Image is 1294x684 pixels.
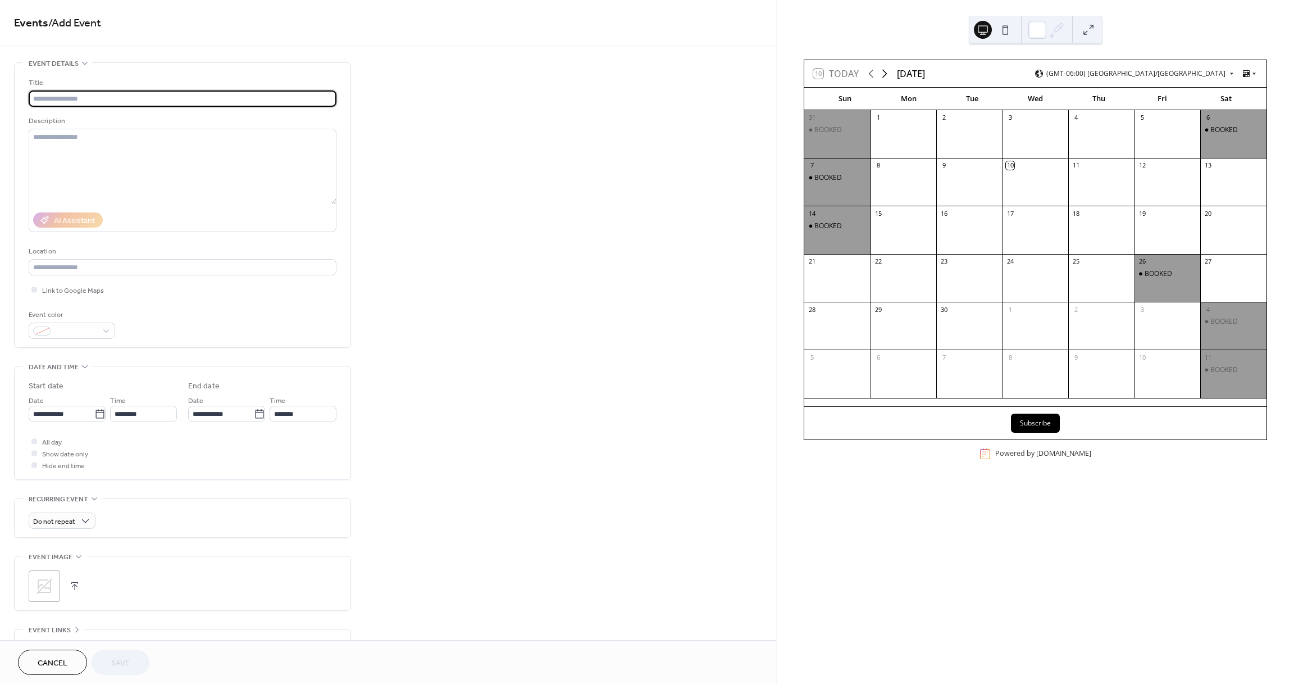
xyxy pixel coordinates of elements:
[1067,88,1131,110] div: Thu
[38,658,67,669] span: Cancel
[1072,114,1080,122] div: 4
[940,209,948,218] div: 16
[1138,353,1146,361] div: 10
[874,257,882,266] div: 22
[1006,305,1014,314] div: 1
[1072,161,1080,170] div: 11
[1072,209,1080,218] div: 18
[29,380,63,392] div: Start date
[1004,88,1067,110] div: Wed
[42,437,62,449] span: All day
[1036,449,1091,459] a: [DOMAIN_NAME]
[1006,257,1014,266] div: 24
[1011,414,1060,433] button: Subscribe
[1138,114,1146,122] div: 5
[1006,114,1014,122] div: 3
[940,257,948,266] div: 23
[808,353,816,361] div: 5
[874,114,882,122] div: 1
[940,88,1004,110] div: Tue
[270,395,285,407] span: Time
[1200,125,1266,135] div: BOOKED
[814,221,842,231] div: BOOKED
[1204,114,1212,122] div: 6
[897,67,925,80] div: [DATE]
[1200,365,1266,375] div: BOOKED
[42,449,88,460] span: Show date only
[1006,161,1014,170] div: 10
[188,380,220,392] div: End date
[940,161,948,170] div: 9
[1145,269,1172,279] div: BOOKED
[804,173,871,183] div: BOOKED
[1200,317,1266,327] div: BOOKED
[14,12,48,34] a: Events
[29,493,88,505] span: Recurring event
[808,209,816,218] div: 14
[814,125,842,135] div: BOOKED
[874,209,882,218] div: 15
[15,629,350,653] div: •••
[808,305,816,314] div: 28
[29,570,60,602] div: ;
[940,353,948,361] div: 7
[1204,353,1212,361] div: 11
[1210,365,1238,375] div: BOOKED
[814,173,842,183] div: BOOKED
[42,460,85,472] span: Hide end time
[940,114,948,122] div: 2
[1210,317,1238,327] div: BOOKED
[1072,353,1080,361] div: 9
[29,115,334,127] div: Description
[874,305,882,314] div: 29
[874,353,882,361] div: 6
[1204,209,1212,218] div: 20
[29,77,334,89] div: Title
[29,361,79,373] span: Date and time
[1204,305,1212,314] div: 4
[33,515,75,528] span: Do not repeat
[1006,353,1014,361] div: 8
[995,449,1091,459] div: Powered by
[804,125,871,135] div: BOOKED
[874,161,882,170] div: 8
[813,88,877,110] div: Sun
[808,114,816,122] div: 31
[29,58,79,70] span: Event details
[1138,209,1146,218] div: 19
[29,395,44,407] span: Date
[1006,209,1014,218] div: 17
[1134,269,1201,279] div: BOOKED
[804,221,871,231] div: BOOKED
[110,395,126,407] span: Time
[29,624,71,636] span: Event links
[1138,305,1146,314] div: 3
[18,650,87,675] button: Cancel
[29,246,334,257] div: Location
[42,285,104,297] span: Link to Google Maps
[188,395,203,407] span: Date
[48,12,101,34] span: / Add Event
[29,551,72,563] span: Event image
[808,161,816,170] div: 7
[1194,88,1257,110] div: Sat
[1204,161,1212,170] div: 13
[940,305,948,314] div: 30
[808,257,816,266] div: 21
[1072,257,1080,266] div: 25
[1138,257,1146,266] div: 26
[1138,161,1146,170] div: 12
[1210,125,1238,135] div: BOOKED
[1131,88,1194,110] div: Fri
[1072,305,1080,314] div: 2
[1204,257,1212,266] div: 27
[1046,70,1225,77] span: (GMT-06:00) [GEOGRAPHIC_DATA]/[GEOGRAPHIC_DATA]
[877,88,940,110] div: Mon
[29,309,113,321] div: Event color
